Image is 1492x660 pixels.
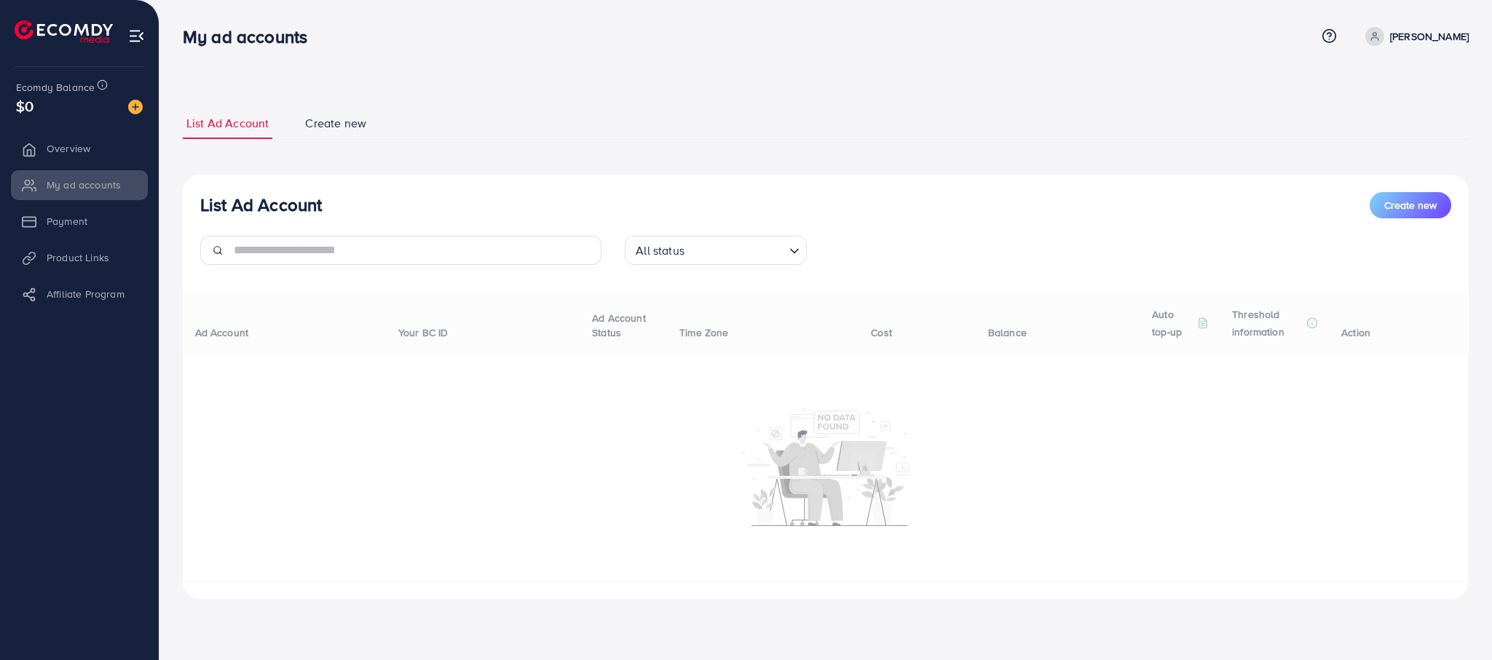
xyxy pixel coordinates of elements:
[16,80,95,95] span: Ecomdy Balance
[689,237,784,261] input: Search for option
[15,20,113,43] img: logo
[200,194,322,215] h3: List Ad Account
[128,28,145,44] img: menu
[128,100,143,114] img: image
[625,236,807,265] div: Search for option
[1384,198,1437,212] span: Create new
[186,115,269,132] span: List Ad Account
[1390,28,1469,45] p: [PERSON_NAME]
[1370,192,1451,218] button: Create new
[1359,27,1469,46] a: [PERSON_NAME]
[183,26,319,47] h3: My ad accounts
[305,115,366,132] span: Create new
[633,240,687,261] span: All status
[16,95,33,116] span: $0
